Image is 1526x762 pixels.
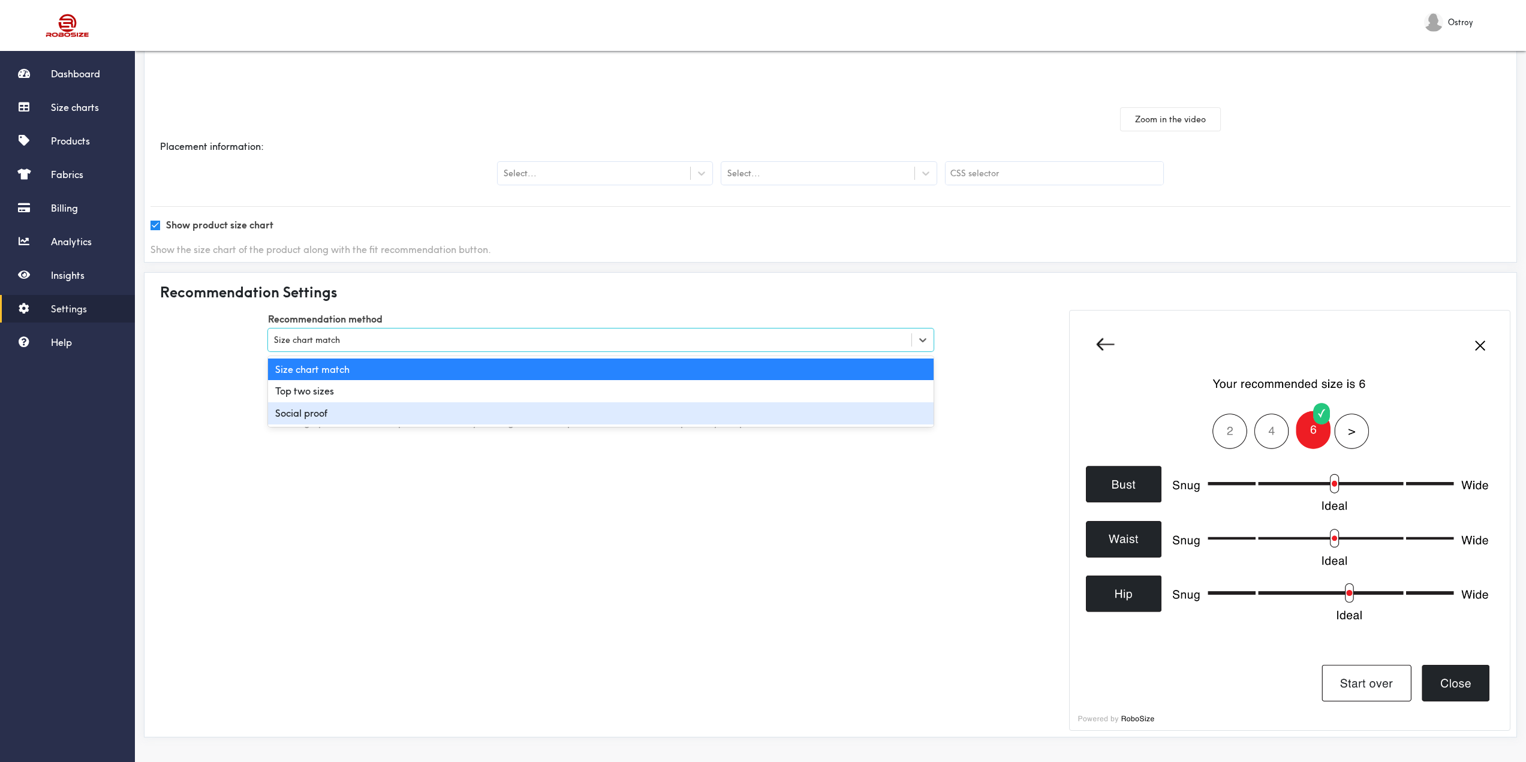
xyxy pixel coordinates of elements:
[51,68,100,80] span: Dashboard
[268,359,934,381] div: Size chart match
[1121,108,1220,131] button: Zoom in the video
[274,333,340,347] div: Size chart match
[727,167,760,180] div: Select...
[34,19,59,29] div: v 4.0.25
[151,243,1510,256] div: Show the size chart of the product along with the fit recommendation button.
[51,101,99,113] span: Size charts
[1069,310,1510,731] img: Widget preview
[23,9,113,42] img: Robosize
[119,70,129,79] img: tab_keywords_by_traffic_grey.svg
[32,70,42,79] img: tab_domain_overview_orange.svg
[51,168,83,180] span: Fabrics
[166,219,273,231] label: Show product size chart
[1448,16,1473,29] span: Ostroy
[51,336,72,348] span: Help
[1424,13,1443,32] img: Ostroy
[504,167,537,180] div: Select...
[268,310,934,329] label: Recommendation method
[31,31,132,41] div: Domain: [DOMAIN_NAME]
[46,71,107,79] div: Domain Overview
[268,402,934,424] div: Social proof
[946,162,1163,185] input: CSS selector
[51,202,78,214] span: Billing
[51,236,92,248] span: Analytics
[19,19,29,29] img: logo_orange.svg
[133,71,202,79] div: Keywords by Traffic
[51,303,87,315] span: Settings
[51,135,90,147] span: Products
[19,31,29,41] img: website_grey.svg
[151,131,1510,162] div: Placement information:
[51,269,85,281] span: Insights
[151,279,1510,305] div: Recommendation Settings
[268,380,934,402] div: Top two sizes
